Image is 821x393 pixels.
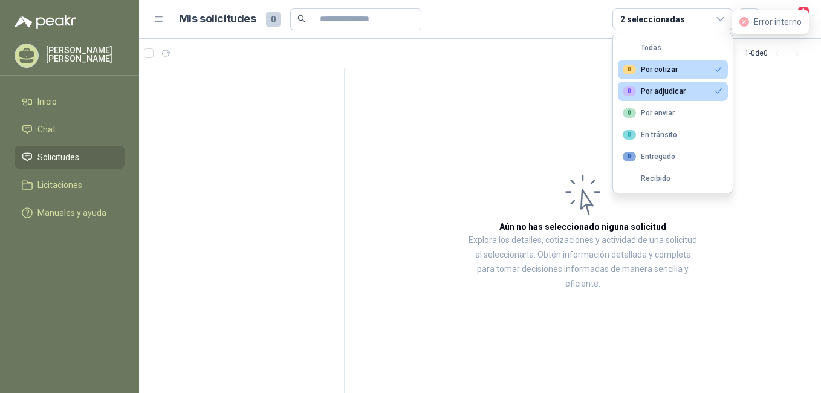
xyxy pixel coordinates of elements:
[618,38,728,57] button: Todas
[179,10,256,28] h1: Mis solicitudes
[266,12,281,27] span: 0
[15,15,76,29] img: Logo peakr
[15,174,125,197] a: Licitaciones
[618,125,728,145] button: 0En tránsito
[623,86,636,96] div: 0
[618,169,728,188] button: Recibido
[618,60,728,79] button: 0Por cotizar
[15,146,125,169] a: Solicitudes
[15,201,125,224] a: Manuales y ayuda
[739,17,749,27] span: close-circle
[623,65,678,74] div: Por cotizar
[785,8,806,30] button: 1
[618,103,728,123] button: 0Por enviar
[618,82,728,101] button: 0Por adjudicar
[623,65,636,74] div: 0
[37,151,79,164] span: Solicitudes
[15,118,125,141] a: Chat
[37,123,56,136] span: Chat
[754,17,802,27] span: Error interno
[745,44,806,63] div: 1 - 0 de 0
[623,86,686,96] div: Por adjudicar
[15,90,125,113] a: Inicio
[797,5,810,17] span: 1
[623,44,661,52] div: Todas
[37,95,57,108] span: Inicio
[499,220,666,233] h3: Aún no has seleccionado niguna solicitud
[623,174,670,183] div: Recibido
[623,130,636,140] div: 0
[623,108,636,118] div: 0
[37,178,82,192] span: Licitaciones
[623,152,636,161] div: 0
[620,13,685,26] div: 2 seleccionadas
[46,46,125,63] p: [PERSON_NAME] [PERSON_NAME]
[466,233,700,291] p: Explora los detalles, cotizaciones y actividad de una solicitud al seleccionarla. Obtén informaci...
[623,130,677,140] div: En tránsito
[623,108,675,118] div: Por enviar
[618,147,728,166] button: 0Entregado
[623,152,675,161] div: Entregado
[297,15,306,23] span: search
[37,206,106,219] span: Manuales y ayuda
